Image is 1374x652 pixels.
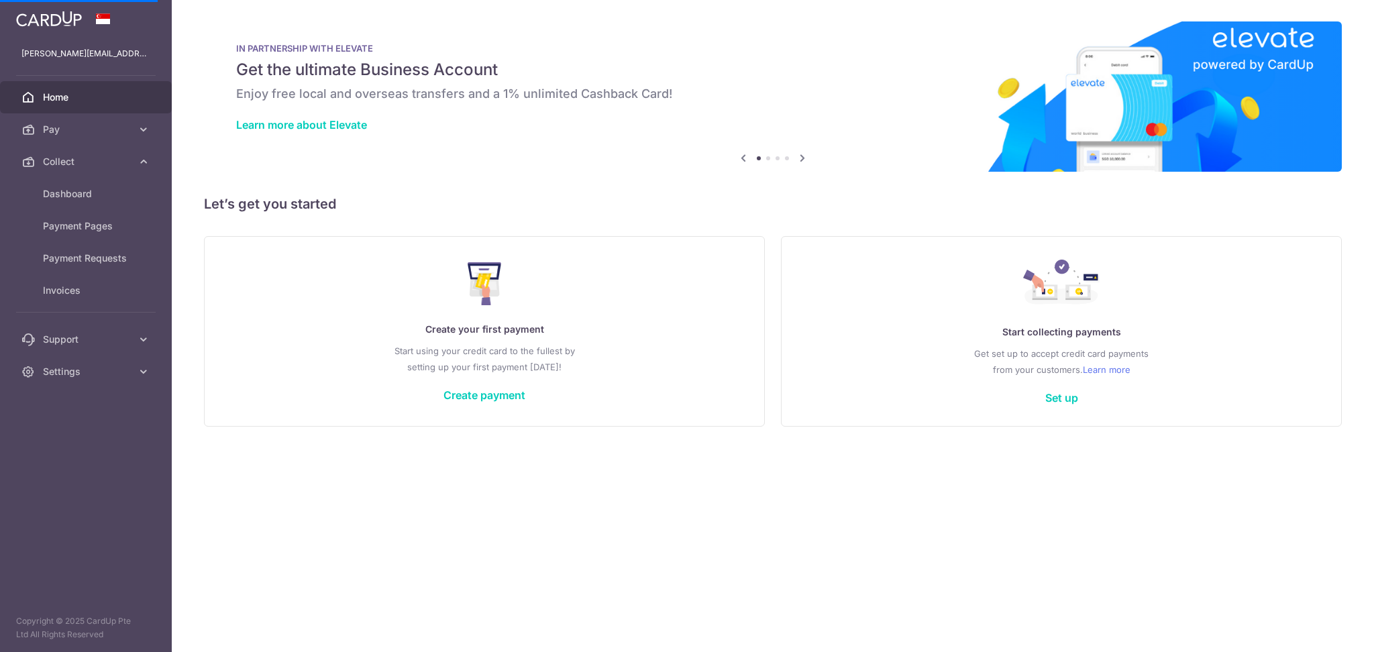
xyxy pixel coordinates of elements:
[43,187,131,201] span: Dashboard
[43,123,131,136] span: Pay
[43,219,131,233] span: Payment Pages
[231,321,737,337] p: Create your first payment
[1023,260,1100,308] img: Collect Payment
[43,365,131,378] span: Settings
[1288,612,1361,645] iframe: Opens a widget where you can find more information
[808,345,1314,378] p: Get set up to accept credit card payments from your customers.
[236,43,1310,54] p: IN PARTNERSHIP WITH ELEVATE
[468,262,502,305] img: Make Payment
[204,193,1342,215] h5: Let’s get you started
[808,324,1314,340] p: Start collecting payments
[443,388,525,402] a: Create payment
[43,252,131,265] span: Payment Requests
[236,59,1310,80] h5: Get the ultimate Business Account
[43,284,131,297] span: Invoices
[16,11,82,27] img: CardUp
[236,118,367,131] a: Learn more about Elevate
[231,343,737,375] p: Start using your credit card to the fullest by setting up your first payment [DATE]!
[204,21,1342,172] img: Renovation banner
[1083,362,1130,378] a: Learn more
[21,47,150,60] p: [PERSON_NAME][EMAIL_ADDRESS][PERSON_NAME][DOMAIN_NAME]
[1045,391,1078,404] a: Set up
[236,86,1310,102] h6: Enjoy free local and overseas transfers and a 1% unlimited Cashback Card!
[43,155,131,168] span: Collect
[43,91,131,104] span: Home
[43,333,131,346] span: Support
